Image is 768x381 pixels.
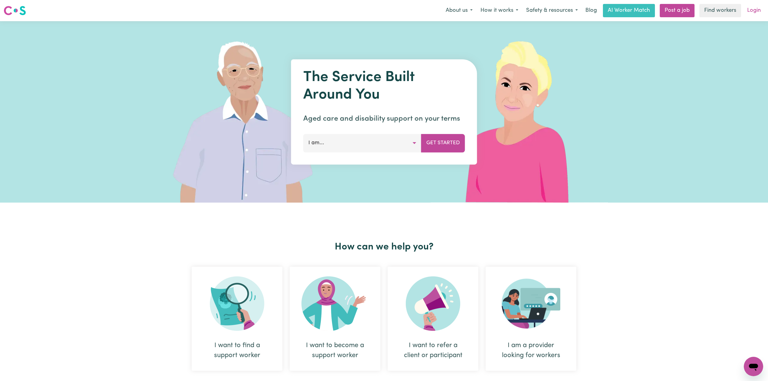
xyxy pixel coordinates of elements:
a: Post a job [660,4,695,17]
div: I am a provider looking for workers [500,340,562,360]
button: I am... [303,134,421,152]
div: I am a provider looking for workers [486,267,576,371]
img: Careseekers logo [4,5,26,16]
div: I want to become a support worker [290,267,380,371]
div: I want to find a support worker [206,340,268,360]
p: Aged care and disability support on your terms [303,113,465,124]
button: Get Started [421,134,465,152]
div: I want to refer a client or participant [402,340,464,360]
a: Careseekers logo [4,4,26,18]
div: I want to refer a client or participant [388,267,478,371]
img: Become Worker [301,276,369,331]
button: How it works [477,4,522,17]
a: AI Worker Match [603,4,655,17]
button: About us [442,4,477,17]
div: I want to become a support worker [304,340,366,360]
button: Safety & resources [522,4,582,17]
img: Provider [502,276,560,331]
h2: How can we help you? [188,241,580,253]
div: I want to find a support worker [192,267,282,371]
a: Blog [582,4,600,17]
a: Login [744,4,764,17]
a: Find workers [699,4,741,17]
h1: The Service Built Around You [303,69,465,104]
img: Search [210,276,264,331]
img: Refer [406,276,460,331]
iframe: Button to launch messaging window [744,357,763,376]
